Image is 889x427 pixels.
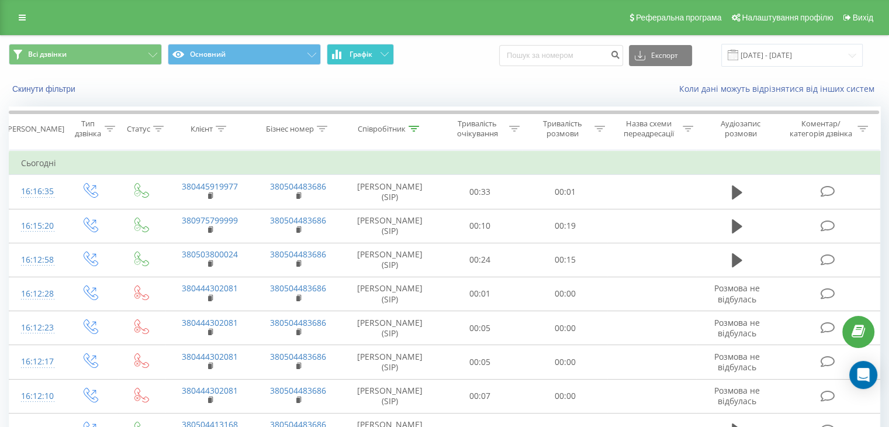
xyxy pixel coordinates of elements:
[448,119,507,139] div: Тривалість очікування
[270,181,326,192] a: 380504483686
[438,311,523,345] td: 00:05
[343,277,438,311] td: [PERSON_NAME] (SIP)
[270,351,326,362] a: 380504483686
[168,44,321,65] button: Основний
[21,180,52,203] div: 16:16:35
[21,350,52,373] div: 16:12:17
[9,151,880,175] td: Сьогодні
[742,13,833,22] span: Налаштування профілю
[182,317,238,328] a: 380444302081
[182,215,238,226] a: 380975799999
[127,124,150,134] div: Статус
[523,209,607,243] td: 00:19
[21,215,52,237] div: 16:15:20
[786,119,855,139] div: Коментар/категорія дзвінка
[266,124,314,134] div: Бізнес номер
[438,209,523,243] td: 00:10
[327,44,394,65] button: Графік
[679,83,880,94] a: Коли дані можуть відрізнятися вiд інших систем
[21,316,52,339] div: 16:12:23
[270,215,326,226] a: 380504483686
[438,243,523,277] td: 00:24
[343,243,438,277] td: [PERSON_NAME] (SIP)
[438,345,523,379] td: 00:05
[523,379,607,413] td: 00:00
[182,351,238,362] a: 380444302081
[270,317,326,328] a: 380504483686
[343,311,438,345] td: [PERSON_NAME] (SIP)
[343,175,438,209] td: [PERSON_NAME] (SIP)
[707,119,775,139] div: Аудіозапис розмови
[714,317,760,339] span: Розмова не відбулась
[523,277,607,311] td: 00:00
[191,124,213,134] div: Клієнт
[438,379,523,413] td: 00:07
[182,283,238,294] a: 380444302081
[350,50,372,58] span: Графік
[270,385,326,396] a: 380504483686
[849,361,877,389] div: Open Intercom Messenger
[21,283,52,305] div: 16:12:28
[343,209,438,243] td: [PERSON_NAME] (SIP)
[438,175,523,209] td: 00:33
[523,311,607,345] td: 00:00
[853,13,873,22] span: Вихід
[618,119,680,139] div: Назва схеми переадресації
[714,385,760,407] span: Розмова не відбулась
[714,283,760,304] span: Розмова не відбулась
[21,385,52,408] div: 16:12:10
[343,379,438,413] td: [PERSON_NAME] (SIP)
[499,45,623,66] input: Пошук за номером
[523,345,607,379] td: 00:00
[182,181,238,192] a: 380445919977
[9,44,162,65] button: Всі дзвінки
[358,124,406,134] div: Співробітник
[21,249,52,271] div: 16:12:58
[629,45,692,66] button: Експорт
[182,385,238,396] a: 380444302081
[5,124,64,134] div: [PERSON_NAME]
[636,13,722,22] span: Реферальна програма
[438,277,523,311] td: 00:01
[28,50,67,59] span: Всі дзвінки
[182,249,238,260] a: 380503800024
[9,84,81,94] button: Скинути фільтри
[270,249,326,260] a: 380504483686
[533,119,591,139] div: Тривалість розмови
[523,243,607,277] td: 00:15
[74,119,101,139] div: Тип дзвінка
[523,175,607,209] td: 00:01
[270,283,326,294] a: 380504483686
[714,351,760,373] span: Розмова не відбулась
[343,345,438,379] td: [PERSON_NAME] (SIP)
